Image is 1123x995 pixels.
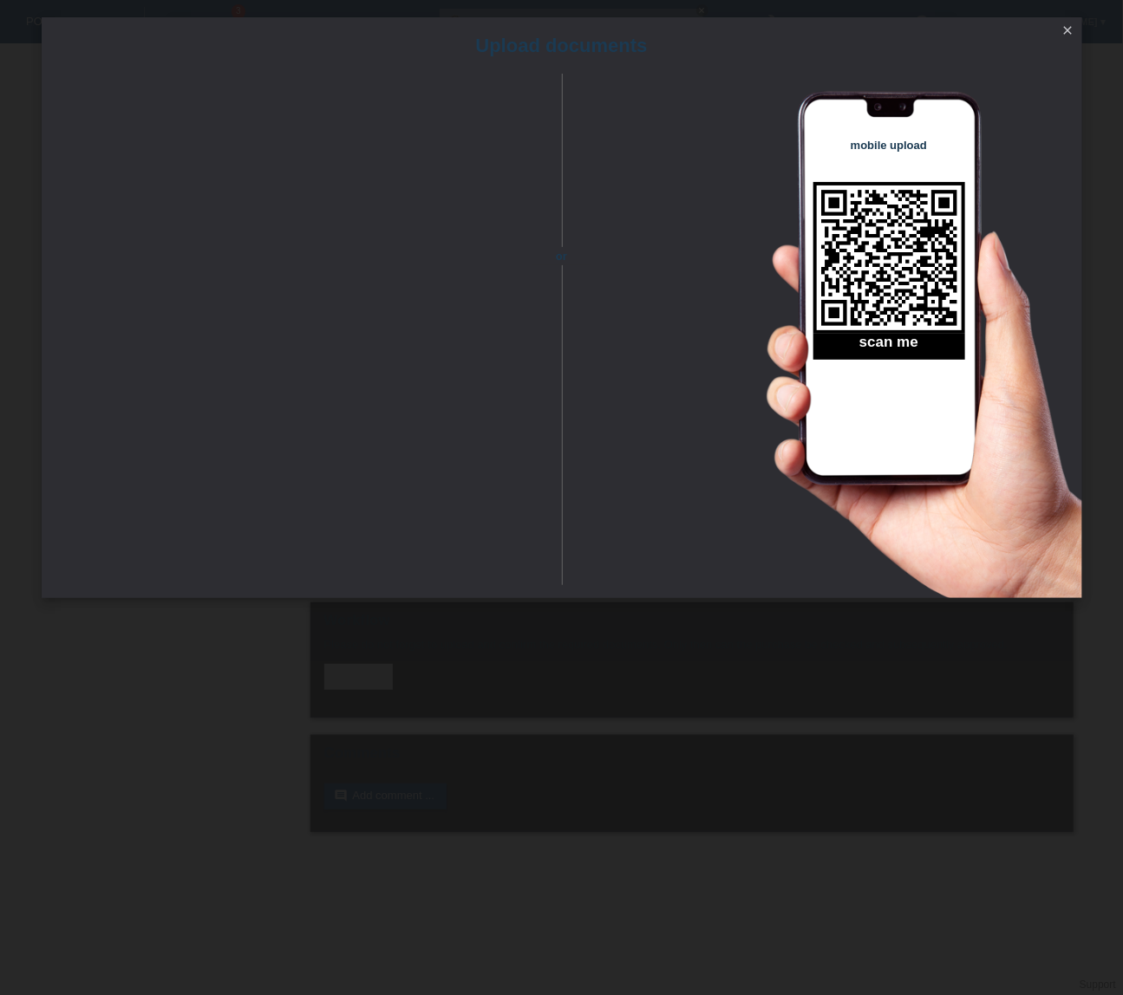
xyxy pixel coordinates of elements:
[42,35,1082,56] h1: Upload documents
[532,247,592,265] span: or
[1061,23,1075,37] i: close
[813,334,965,360] h2: scan me
[1057,22,1080,42] a: close
[813,139,965,152] h4: mobile upload
[68,117,532,550] iframe: To enrich screen reader interactions, please activate Accessibility in Grammarly extension settings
